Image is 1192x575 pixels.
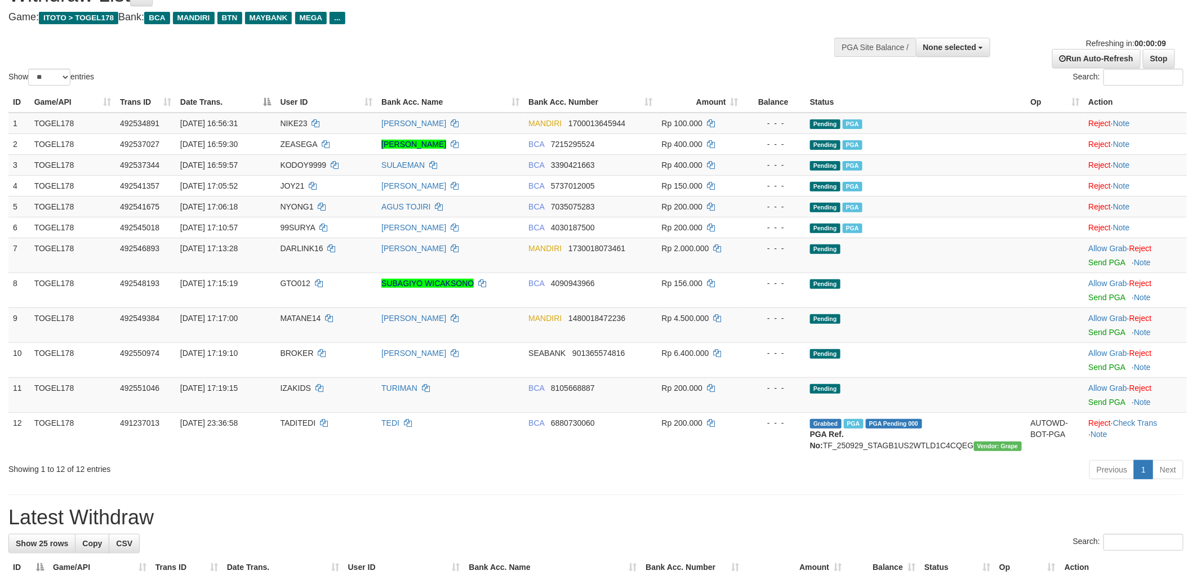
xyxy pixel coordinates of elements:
div: Showing 1 to 12 of 12 entries [8,459,488,475]
a: Reject [1088,202,1111,211]
span: Copy 6880730060 to clipboard [551,418,595,427]
span: Rp 200.000 [662,202,702,211]
span: 492537027 [120,140,159,149]
span: Rp 2.000.000 [662,244,709,253]
span: BCA [528,181,544,190]
span: Copy 7215295524 to clipboard [551,140,595,149]
td: TOGEL178 [30,342,115,377]
span: MEGA [295,12,327,24]
span: Pending [810,279,840,289]
span: None selected [923,43,977,52]
a: Send PGA [1088,258,1125,267]
td: TOGEL178 [30,113,115,134]
span: NYONG1 [281,202,314,211]
a: Reject [1129,279,1152,288]
a: Reject [1088,181,1111,190]
span: Copy 4030187500 to clipboard [551,223,595,232]
a: Allow Grab [1088,384,1127,393]
span: JOY21 [281,181,305,190]
span: 492549384 [120,314,159,323]
span: BROKER [281,349,314,358]
div: PGA Site Balance / [834,38,915,57]
a: 1 [1134,460,1153,479]
span: 492541357 [120,181,159,190]
span: [DATE] 23:36:58 [180,418,238,427]
td: 7 [8,238,30,273]
a: Note [1091,430,1108,439]
span: 491237013 [120,418,159,427]
td: TOGEL178 [30,217,115,238]
span: · [1088,384,1129,393]
span: ZEASEGA [281,140,317,149]
span: Copy 5737012005 to clipboard [551,181,595,190]
a: Reject [1088,140,1111,149]
td: · [1084,307,1187,342]
span: NIKE23 [281,119,308,128]
span: ... [330,12,345,24]
span: Copy [82,539,102,548]
div: - - - [748,222,801,233]
span: [DATE] 17:17:00 [180,314,238,323]
a: Show 25 rows [8,534,75,553]
span: Pending [810,140,840,150]
td: TOGEL178 [30,377,115,412]
td: · [1084,196,1187,217]
span: MAYBANK [245,12,292,24]
span: Copy 7035075283 to clipboard [551,202,595,211]
a: Note [1113,161,1130,170]
td: 5 [8,196,30,217]
b: PGA Ref. No: [810,430,844,450]
span: GTO012 [281,279,310,288]
td: · [1084,113,1187,134]
span: Rp 400.000 [662,140,702,149]
td: TF_250929_STAGB1US2WTLD1C4CQEG [806,412,1026,456]
select: Showentries [28,69,70,86]
span: Rp 4.500.000 [662,314,709,323]
td: · [1084,273,1187,307]
td: TOGEL178 [30,273,115,307]
a: Note [1113,181,1130,190]
label: Search: [1073,534,1184,551]
div: - - - [748,278,801,289]
span: SEABANK [528,349,566,358]
span: [DATE] 17:13:28 [180,244,238,253]
td: TOGEL178 [30,196,115,217]
span: MANDIRI [173,12,215,24]
span: [DATE] 17:05:52 [180,181,238,190]
span: Pending [810,119,840,129]
span: BCA [528,418,544,427]
td: 2 [8,133,30,154]
td: · [1084,154,1187,175]
span: 492545018 [120,223,159,232]
span: 492534891 [120,119,159,128]
span: Pending [810,314,840,324]
div: - - - [748,417,801,429]
span: 492546893 [120,244,159,253]
td: AUTOWD-BOT-PGA [1026,412,1084,456]
a: [PERSON_NAME] [381,244,446,253]
span: Rp 400.000 [662,161,702,170]
a: Allow Grab [1088,349,1127,358]
td: 4 [8,175,30,196]
th: Balance [743,92,806,113]
span: Marked by bilcs1 [843,161,862,171]
span: Grabbed [810,419,842,429]
span: Rp 200.000 [662,384,702,393]
span: · [1088,279,1129,288]
h1: Latest Withdraw [8,506,1184,529]
span: Marked by bilcs1 [843,203,862,212]
td: TOGEL178 [30,154,115,175]
a: Previous [1089,460,1135,479]
span: Vendor URL: https://settle31.1velocity.biz [974,442,1022,451]
input: Search: [1104,69,1184,86]
a: Reject [1129,314,1152,323]
a: [PERSON_NAME] [381,140,446,149]
a: [PERSON_NAME] [381,223,446,232]
span: IZAKIDS [281,384,311,393]
a: Allow Grab [1088,244,1127,253]
span: [DATE] 17:10:57 [180,223,238,232]
span: · [1088,349,1129,358]
a: [PERSON_NAME] [381,181,446,190]
a: TURIMAN [381,384,417,393]
label: Search: [1073,69,1184,86]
